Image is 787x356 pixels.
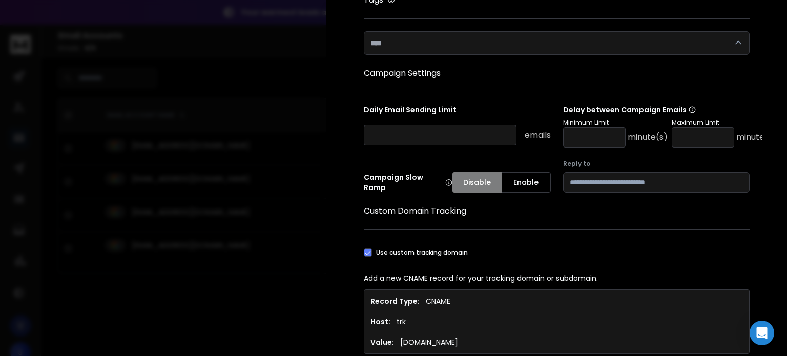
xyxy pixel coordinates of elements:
button: Enable [502,172,551,193]
h1: Campaign Settings [364,67,750,79]
p: minute(s) [628,131,668,143]
p: Minimum Limit [563,119,668,127]
button: Disable [452,172,502,193]
h1: Value: [370,337,394,347]
label: Reply to [563,160,750,168]
p: minute(s) [736,131,776,143]
h1: Host: [370,317,390,327]
p: Campaign Slow Ramp [364,172,452,193]
p: [DOMAIN_NAME] [400,337,458,347]
p: CNAME [426,296,450,306]
div: Open Intercom Messenger [750,321,774,345]
p: Daily Email Sending Limit [364,104,551,119]
label: Use custom tracking domain [376,248,468,257]
h1: Custom Domain Tracking [364,205,750,217]
h1: Record Type: [370,296,420,306]
p: Maximum Limit [672,119,776,127]
p: emails [525,129,551,141]
p: Delay between Campaign Emails [563,104,776,115]
p: trk [397,317,406,327]
p: Add a new CNAME record for your tracking domain or subdomain. [364,273,750,283]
